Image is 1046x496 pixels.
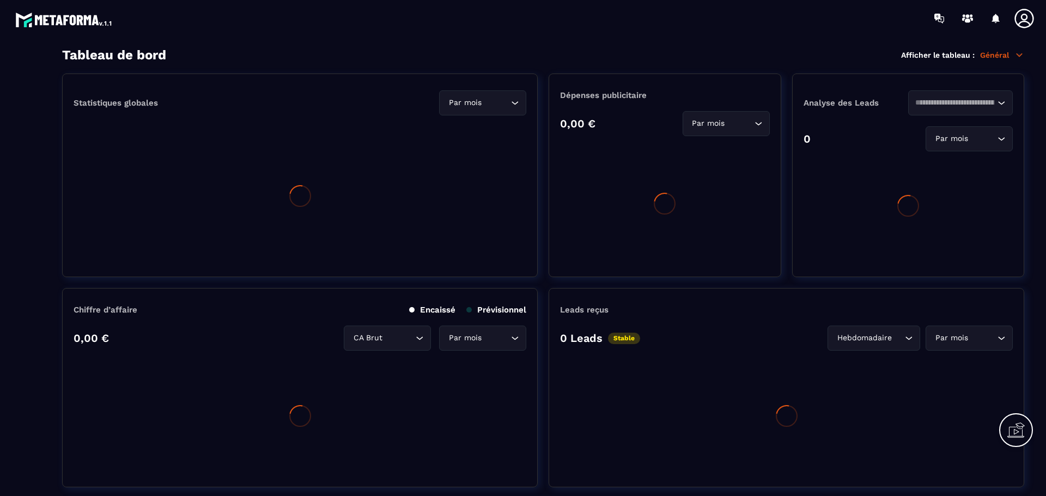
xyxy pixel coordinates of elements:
p: Leads reçus [560,305,609,315]
input: Search for option [970,133,995,145]
p: 0 [804,132,811,145]
input: Search for option [915,97,995,109]
span: CA Brut [351,332,385,344]
input: Search for option [385,332,413,344]
p: Dépenses publicitaire [560,90,769,100]
div: Search for option [344,326,431,351]
input: Search for option [484,332,508,344]
input: Search for option [970,332,995,344]
span: Par mois [446,97,484,109]
p: Afficher le tableau : [901,51,975,59]
span: Par mois [933,133,970,145]
div: Search for option [908,90,1013,115]
img: logo [15,10,113,29]
div: Search for option [828,326,920,351]
span: Par mois [446,332,484,344]
div: Search for option [926,326,1013,351]
p: 0,00 € [74,332,109,345]
input: Search for option [894,332,902,344]
span: Par mois [690,118,727,130]
div: Search for option [683,111,770,136]
span: Hebdomadaire [835,332,894,344]
p: 0 Leads [560,332,603,345]
div: Search for option [439,90,526,115]
h3: Tableau de bord [62,47,166,63]
span: Par mois [933,332,970,344]
p: Stable [608,333,640,344]
p: 0,00 € [560,117,595,130]
p: Général [980,50,1024,60]
input: Search for option [484,97,508,109]
div: Search for option [439,326,526,351]
div: Search for option [926,126,1013,151]
p: Encaissé [409,305,455,315]
p: Analyse des Leads [804,98,908,108]
p: Prévisionnel [466,305,526,315]
input: Search for option [727,118,752,130]
p: Chiffre d’affaire [74,305,137,315]
p: Statistiques globales [74,98,158,108]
